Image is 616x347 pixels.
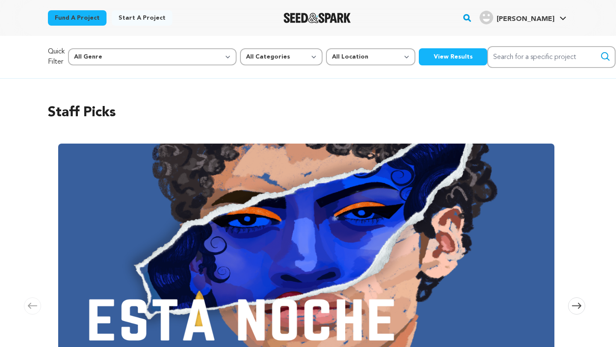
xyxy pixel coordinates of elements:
input: Search for a specific project [487,46,616,68]
div: James G.'s Profile [480,11,554,24]
span: James G.'s Profile [478,9,568,27]
a: Seed&Spark Homepage [284,13,351,23]
a: Start a project [112,10,172,26]
a: James G.'s Profile [478,9,568,24]
a: Fund a project [48,10,107,26]
h2: Staff Picks [48,103,568,123]
button: View Results [419,48,487,65]
img: user.png [480,11,493,24]
img: Seed&Spark Logo Dark Mode [284,13,351,23]
p: Quick Filter [48,47,65,67]
span: [PERSON_NAME] [497,16,554,23]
